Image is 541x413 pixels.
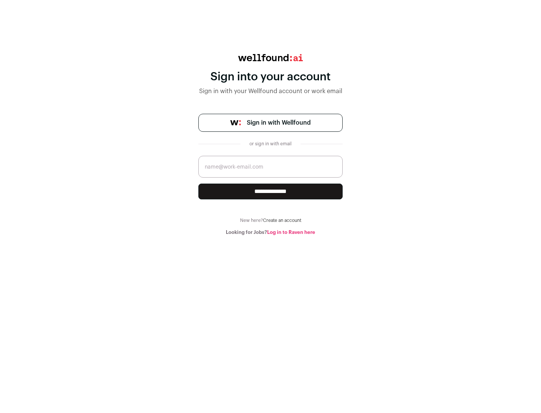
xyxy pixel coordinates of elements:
[198,156,343,178] input: name@work-email.com
[267,230,315,235] a: Log in to Raven here
[263,218,301,223] a: Create an account
[198,114,343,132] a: Sign in with Wellfound
[198,217,343,223] div: New here?
[198,87,343,96] div: Sign in with your Wellfound account or work email
[198,70,343,84] div: Sign into your account
[198,229,343,235] div: Looking for Jobs?
[230,120,241,125] img: wellfound-symbol-flush-black-fb3c872781a75f747ccb3a119075da62bfe97bd399995f84a933054e44a575c4.png
[238,54,303,61] img: wellfound:ai
[246,141,295,147] div: or sign in with email
[247,118,311,127] span: Sign in with Wellfound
